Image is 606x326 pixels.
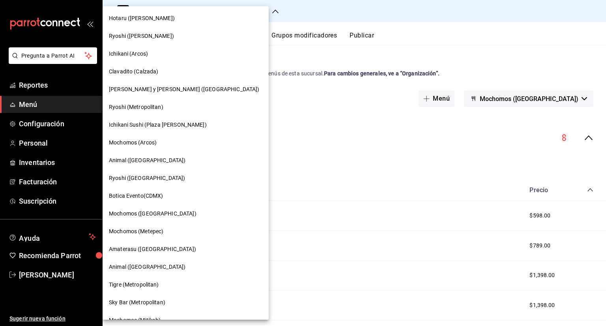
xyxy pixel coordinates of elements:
[109,103,163,111] span: Ryoshi (Metropolitan)
[109,139,157,147] span: Mochomos (Arcos)
[109,85,259,94] span: [PERSON_NAME] y [PERSON_NAME] ([GEOGRAPHIC_DATA])
[109,32,174,40] span: Ryoshi ([PERSON_NAME])
[103,63,269,81] div: Clavadito (Calzada)
[109,263,185,271] span: Animal ([GEOGRAPHIC_DATA])
[103,258,269,276] div: Animal ([GEOGRAPHIC_DATA])
[109,298,165,307] span: Sky Bar (Metropolitan)
[103,223,269,240] div: Mochomos (Metepec)
[103,294,269,311] div: Sky Bar (Metropolitan)
[109,121,207,129] span: Ichikani Sushi (Plaza [PERSON_NAME])
[109,192,163,200] span: Botica Evento(CDMX)
[109,156,185,165] span: Animal ([GEOGRAPHIC_DATA])
[103,152,269,169] div: Animal ([GEOGRAPHIC_DATA])
[103,240,269,258] div: Amaterasu ([GEOGRAPHIC_DATA])
[103,205,269,223] div: Mochomos ([GEOGRAPHIC_DATA])
[103,9,269,27] div: Hotaru ([PERSON_NAME])
[103,45,269,63] div: Ichikani (Arcos)
[109,316,161,324] span: Mochomos (Mitikah)
[103,187,269,205] div: Botica Evento(CDMX)
[109,210,196,218] span: Mochomos ([GEOGRAPHIC_DATA])
[109,245,196,253] span: Amaterasu ([GEOGRAPHIC_DATA])
[109,14,175,22] span: Hotaru ([PERSON_NAME])
[103,98,269,116] div: Ryoshi (Metropolitan)
[103,169,269,187] div: Ryoshi ([GEOGRAPHIC_DATA])
[103,134,269,152] div: Mochomos (Arcos)
[103,276,269,294] div: Tigre (Metropolitan)
[103,116,269,134] div: Ichikani Sushi (Plaza [PERSON_NAME])
[103,27,269,45] div: Ryoshi ([PERSON_NAME])
[109,227,163,236] span: Mochomos (Metepec)
[109,174,185,182] span: Ryoshi ([GEOGRAPHIC_DATA])
[109,281,159,289] span: Tigre (Metropolitan)
[103,81,269,98] div: [PERSON_NAME] y [PERSON_NAME] ([GEOGRAPHIC_DATA])
[109,67,159,76] span: Clavadito (Calzada)
[109,50,148,58] span: Ichikani (Arcos)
